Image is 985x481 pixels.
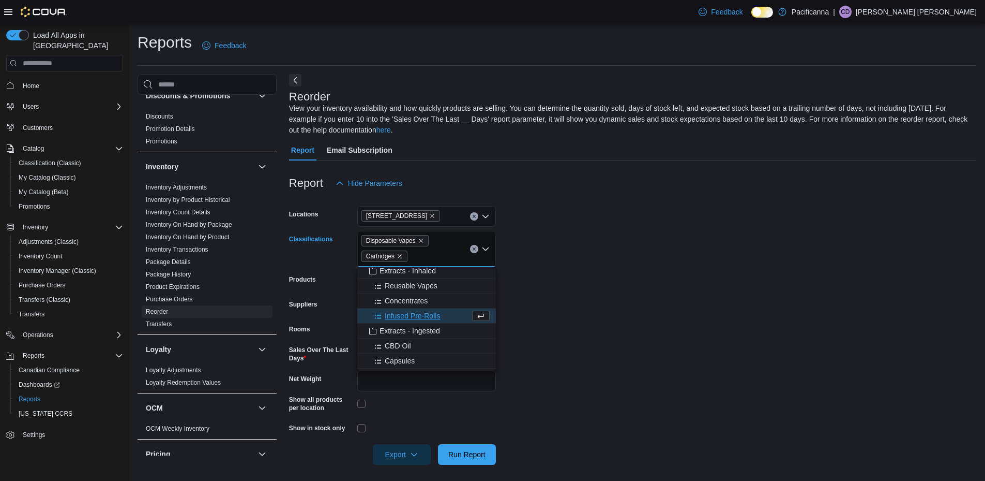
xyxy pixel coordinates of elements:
button: Inventory Count [10,249,127,264]
a: My Catalog (Beta) [14,186,73,198]
a: Reports [14,393,44,405]
span: Report [291,140,314,161]
a: Purchase Orders [146,296,193,303]
span: Customers [19,121,123,134]
span: Inventory Adjustments [146,183,207,192]
h3: Loyalty [146,344,171,355]
span: Cartridges [366,251,395,261]
label: Sales Over The Last Days [289,346,353,362]
h3: Discounts & Promotions [146,91,230,101]
button: CBD Oil [357,339,496,354]
label: Classifications [289,235,333,243]
button: My Catalog (Beta) [10,185,127,199]
a: Purchase Orders [14,279,70,291]
span: Settings [23,431,45,439]
button: Concentrates [357,294,496,309]
a: Promotion Details [146,125,195,133]
span: Canadian Compliance [14,364,123,376]
button: Pricing [256,448,268,460]
span: Adjustments (Classic) [19,238,79,246]
img: Cova [21,7,67,17]
button: Loyalty [256,343,268,356]
h3: Pricing [146,449,170,459]
a: My Catalog (Classic) [14,171,80,184]
button: Inventory [19,221,52,234]
a: Discounts [146,113,173,120]
a: Canadian Compliance [14,364,84,376]
span: Reusable Vapes [385,281,437,291]
button: Inventory [2,220,127,235]
span: Settings [19,428,123,441]
button: Remove Disposable Vapes from selection in this group [418,238,424,244]
span: Dashboards [14,378,123,391]
label: Suppliers [289,300,317,309]
span: Inventory Count [19,252,63,260]
span: Loyalty Adjustments [146,366,201,374]
button: Classification (Classic) [10,156,127,170]
a: Inventory Adjustments [146,184,207,191]
span: Customers [23,124,53,132]
span: Transfers [14,308,123,320]
button: Purchase Orders [10,278,127,293]
span: Inventory On Hand by Package [146,221,232,229]
span: Feedback [215,40,246,51]
a: Product Expirations [146,283,200,290]
button: Cannabis Oil [357,369,496,384]
a: Feedback [198,35,250,56]
span: Inventory Manager (Classic) [14,265,123,277]
button: Discounts & Promotions [146,91,254,101]
button: Users [19,100,43,113]
span: Inventory [19,221,123,234]
span: Classification (Classic) [19,159,81,167]
span: My Catalog (Classic) [19,173,76,182]
span: Reports [14,393,123,405]
button: Adjustments (Classic) [10,235,127,249]
span: Loyalty Redemption Values [146,378,221,387]
span: Inventory Manager (Classic) [19,267,96,275]
span: Product Expirations [146,283,200,291]
span: Canadian Compliance [19,366,80,374]
label: Show in stock only [289,424,345,432]
span: Inventory by Product Historical [146,196,230,204]
a: Loyalty Adjustments [146,367,201,374]
span: Purchase Orders [19,281,66,289]
a: Inventory Count Details [146,209,210,216]
a: Promotions [14,200,54,213]
button: Reusable Vapes [357,279,496,294]
span: Promotions [146,137,177,145]
button: Operations [2,328,127,342]
span: Operations [19,329,123,341]
p: [PERSON_NAME] [PERSON_NAME] [856,6,977,18]
button: Reports [2,348,127,363]
a: Inventory Transactions [146,246,208,253]
a: Inventory Manager (Classic) [14,265,100,277]
span: My Catalog (Beta) [14,186,123,198]
a: Package History [146,271,191,278]
button: Inventory [146,162,254,172]
span: Dashboards [19,381,60,389]
a: Transfers [146,320,172,328]
button: Discounts & Promotions [256,90,268,102]
input: Dark Mode [751,7,773,18]
button: Export [373,444,431,465]
span: Feedback [711,7,742,17]
span: Promotions [14,200,123,213]
a: [US_STATE] CCRS [14,407,77,420]
button: Reports [19,349,49,362]
h3: Inventory [146,162,178,172]
button: Remove #7 - 425 Simcoe Street from selection in this group [429,213,435,219]
button: Next [289,74,301,86]
span: Transfers [146,320,172,328]
button: Transfers (Classic) [10,293,127,307]
span: Transfers (Classic) [19,296,70,304]
a: Settings [19,429,49,441]
button: Clear input [470,245,478,253]
button: Catalog [19,142,48,155]
span: Extracts - Ingested [380,326,440,336]
div: Discounts & Promotions [138,110,277,152]
button: Canadian Compliance [10,363,127,377]
button: Inventory [256,161,268,173]
span: Promotions [19,202,50,211]
span: [STREET_ADDRESS] [366,211,428,221]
